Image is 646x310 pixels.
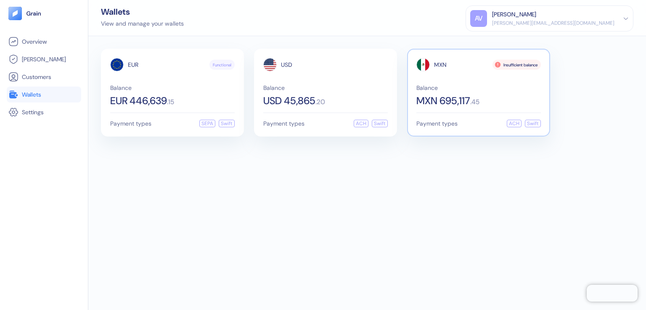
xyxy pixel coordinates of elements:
[8,7,22,20] img: logo-tablet-V2.svg
[128,62,138,68] span: EUR
[372,120,388,127] div: Swift
[22,55,66,63] span: [PERSON_NAME]
[110,96,167,106] span: EUR 446,639
[8,37,79,47] a: Overview
[354,120,368,127] div: ACH
[101,8,184,16] div: Wallets
[470,10,487,27] div: AV
[110,85,235,91] span: Balance
[22,90,41,99] span: Wallets
[263,121,304,126] span: Payment types
[507,120,522,127] div: ACH
[8,54,79,64] a: [PERSON_NAME]
[199,120,215,127] div: SEPA
[213,62,231,68] span: Functional
[219,120,235,127] div: Swift
[167,99,174,105] span: . 15
[22,73,51,81] span: Customers
[8,107,79,117] a: Settings
[22,108,44,116] span: Settings
[416,121,458,126] span: Payment types
[492,60,541,70] div: Insufficient balance
[101,19,184,28] div: View and manage your wallets
[492,19,614,27] div: [PERSON_NAME][EMAIL_ADDRESS][DOMAIN_NAME]
[22,37,47,46] span: Overview
[416,96,470,106] span: MXN 695,117
[492,10,536,19] div: [PERSON_NAME]
[416,85,541,91] span: Balance
[470,99,479,105] span: . 45
[8,89,79,100] a: Wallets
[26,11,42,16] img: logo
[587,285,638,302] iframe: Chatra live chat
[8,72,79,82] a: Customers
[263,96,315,106] span: USD 45,865
[434,62,447,68] span: MXN
[263,85,388,91] span: Balance
[281,62,292,68] span: USD
[110,121,151,126] span: Payment types
[315,99,325,105] span: . 20
[525,120,541,127] div: Swift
